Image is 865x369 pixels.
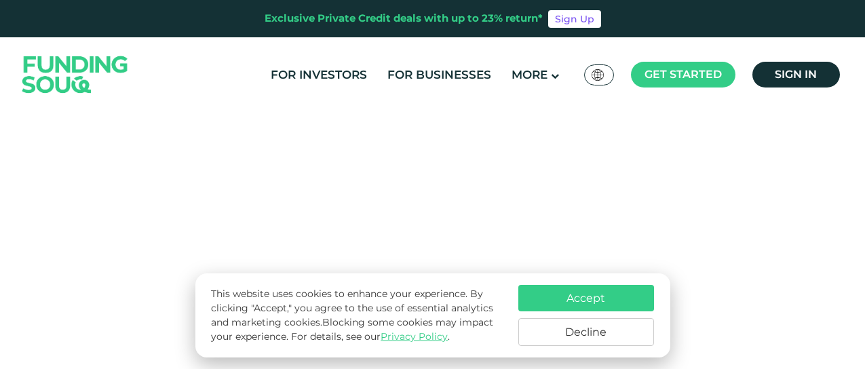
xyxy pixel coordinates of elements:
a: Sign Up [548,10,601,28]
span: Get started [645,68,722,81]
span: More [512,68,547,81]
a: For Businesses [384,64,495,86]
a: Privacy Policy [381,330,448,343]
span: Sign in [775,68,817,81]
div: Exclusive Private Credit deals with up to 23% return* [265,11,543,26]
button: Accept [518,285,654,311]
p: This website uses cookies to enhance your experience. By clicking "Accept," you agree to the use ... [211,287,504,344]
span: For details, see our . [291,330,450,343]
button: Decline [518,318,654,346]
img: SA Flag [592,69,604,81]
img: Logo [9,40,142,109]
a: For Investors [267,64,370,86]
span: Blocking some cookies may impact your experience. [211,316,493,343]
a: Sign in [752,62,840,88]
